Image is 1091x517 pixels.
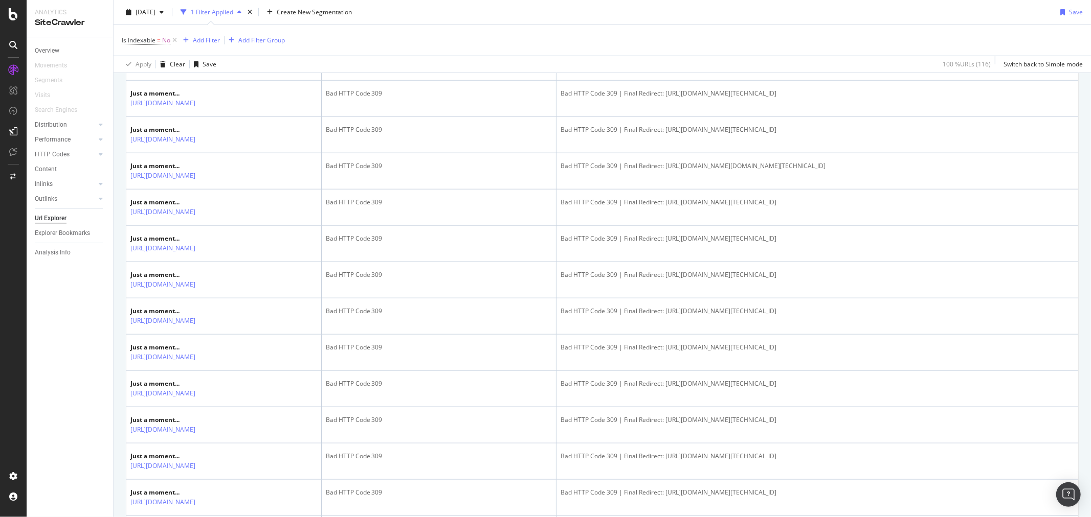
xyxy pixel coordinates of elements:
div: Add Filter Group [238,36,285,44]
a: Outlinks [35,194,96,204]
span: Create New Segmentation [277,8,352,16]
div: Bad HTTP Code 309 [326,343,552,352]
div: Just a moment... [130,415,217,425]
div: Bad HTTP Code 309 | Final Redirect: [URL][DOMAIN_NAME][TECHNICAL_ID] [561,125,1074,134]
div: Add Filter [193,36,220,44]
button: Add Filter [179,34,220,46]
a: Performance [35,134,96,145]
div: Clear [170,60,185,68]
a: [URL][DOMAIN_NAME] [130,243,195,253]
div: Bad HTTP Code 309 | Final Redirect: [URL][DOMAIN_NAME][TECHNICAL_ID] [561,452,1074,461]
div: Overview [35,45,59,56]
div: times [246,7,254,17]
div: Bad HTTP Code 309 | Final Redirect: [URL][DOMAIN_NAME][TECHNICAL_ID] [561,89,1074,98]
a: Analysis Info [35,247,106,258]
div: Analysis Info [35,247,71,258]
div: Bad HTTP Code 309 | Final Redirect: [URL][DOMAIN_NAME][TECHNICAL_ID] [561,270,1074,279]
div: Movements [35,60,67,71]
a: [URL][DOMAIN_NAME] [130,279,195,290]
button: Clear [156,56,185,73]
button: Switch back to Simple mode [999,56,1083,73]
div: Bad HTTP Code 309 [326,379,552,388]
div: Content [35,164,57,175]
div: Bad HTTP Code 309 | Final Redirect: [URL][DOMAIN_NAME][TECHNICAL_ID] [561,343,1074,352]
button: Add Filter Group [225,34,285,46]
div: Bad HTTP Code 309 | Final Redirect: [URL][DOMAIN_NAME][TECHNICAL_ID] [561,307,1074,316]
a: [URL][DOMAIN_NAME] [130,461,195,471]
div: Distribution [35,120,67,130]
a: Inlinks [35,179,96,190]
a: [URL][DOMAIN_NAME] [130,316,195,326]
div: Just a moment... [130,198,217,207]
div: Bad HTTP Code 309 | Final Redirect: [URL][DOMAIN_NAME][TECHNICAL_ID] [561,234,1074,243]
div: Url Explorer [35,213,66,224]
div: Bad HTTP Code 309 [326,415,552,425]
div: Bad HTTP Code 309 | Final Redirect: [URL][DOMAIN_NAME][DOMAIN_NAME][TECHNICAL_ID] [561,161,1074,171]
div: Just a moment... [130,488,217,497]
div: Bad HTTP Code 309 [326,125,552,134]
div: Just a moment... [130,161,217,171]
button: Create New Segmentation [263,4,356,20]
div: Inlinks [35,179,53,190]
div: Just a moment... [130,270,217,279]
a: Explorer Bookmarks [35,228,106,239]
div: Segments [35,75,62,86]
div: Bad HTTP Code 309 [326,161,552,171]
div: Bad HTTP Code 309 [326,488,552,497]
a: [URL][DOMAIN_NAME] [130,134,195,145]
div: Just a moment... [130,343,217,352]
div: Save [1069,8,1083,16]
div: Bad HTTP Code 309 | Final Redirect: [URL][DOMAIN_NAME][TECHNICAL_ID] [561,198,1074,207]
div: Visits [35,90,50,101]
a: [URL][DOMAIN_NAME] [130,497,195,507]
button: Save [190,56,216,73]
a: Movements [35,60,77,71]
div: Just a moment... [130,452,217,461]
div: 100 % URLs ( 116 ) [943,60,991,68]
div: Outlinks [35,194,57,204]
a: Visits [35,90,60,101]
div: Just a moment... [130,125,217,134]
div: Bad HTTP Code 309 [326,307,552,316]
div: Analytics [35,8,105,17]
button: [DATE] [122,4,168,20]
div: Just a moment... [130,89,217,98]
div: Explorer Bookmarks [35,228,90,239]
a: Overview [35,45,106,56]
a: [URL][DOMAIN_NAME] [130,207,195,217]
span: Is Indexable [122,36,155,44]
div: 1 Filter Applied [191,8,233,16]
div: Switch back to Simple mode [1004,60,1083,68]
div: Just a moment... [130,234,217,243]
span: 2025 Sep. 5th [136,8,155,16]
a: Content [35,164,106,175]
div: Bad HTTP Code 309 [326,198,552,207]
span: No [162,33,170,48]
div: Bad HTTP Code 309 | Final Redirect: [URL][DOMAIN_NAME][TECHNICAL_ID] [561,379,1074,388]
a: [URL][DOMAIN_NAME] [130,388,195,398]
a: Search Engines [35,105,87,115]
div: Save [203,60,216,68]
div: Open Intercom Messenger [1056,482,1081,507]
a: HTTP Codes [35,149,96,160]
div: Bad HTTP Code 309 [326,234,552,243]
a: [URL][DOMAIN_NAME] [130,352,195,362]
div: SiteCrawler [35,17,105,29]
div: Apply [136,60,151,68]
div: Bad HTTP Code 309 | Final Redirect: [URL][DOMAIN_NAME][TECHNICAL_ID] [561,488,1074,497]
div: Just a moment... [130,379,217,388]
a: [URL][DOMAIN_NAME] [130,171,195,181]
a: Url Explorer [35,213,106,224]
div: Just a moment... [130,307,217,316]
div: Search Engines [35,105,77,115]
span: = [157,36,161,44]
div: Bad HTTP Code 309 [326,452,552,461]
div: Bad HTTP Code 309 [326,270,552,279]
div: Bad HTTP Code 309 [326,89,552,98]
button: Save [1056,4,1083,20]
a: Segments [35,75,73,86]
button: 1 Filter Applied [176,4,246,20]
a: [URL][DOMAIN_NAME] [130,98,195,108]
a: Distribution [35,120,96,130]
div: Performance [35,134,71,145]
